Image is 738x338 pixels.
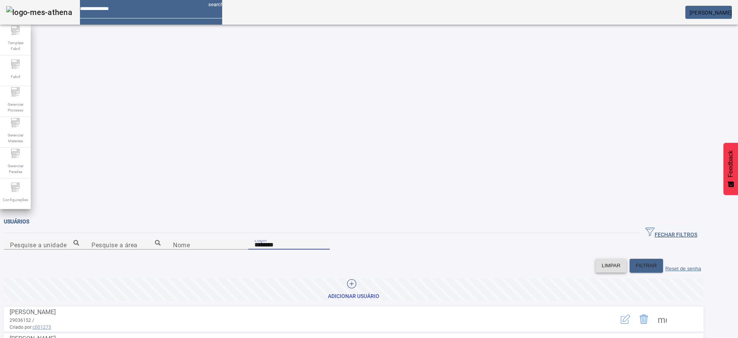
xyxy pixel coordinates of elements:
mat-label: Nome [173,241,190,248]
span: Gerenciar Materiais [4,130,27,146]
span: Usuários [4,218,29,225]
span: Fabril [8,72,22,82]
span: FECHAR FILTROS [645,227,697,239]
button: LIMPAR [595,259,627,273]
span: Gerenciar Paradas [4,161,27,177]
span: Gerenciar Processo [4,99,27,115]
mat-label: Pesquise a unidade [10,241,66,248]
span: Feedback [727,150,734,177]
button: Reset de senha [663,259,703,273]
button: FECHAR FILTROS [639,226,703,240]
span: 29036152 / [10,318,34,323]
button: Mais [653,310,672,328]
button: Feedback - Mostrar pesquisa [723,143,738,195]
span: Criado por: [10,324,586,331]
img: logo-mes-athena [6,6,72,18]
mat-label: Login [254,237,267,242]
button: Adicionar Usuário [4,278,703,301]
span: FILTRAR [636,262,657,270]
input: Number [91,240,161,250]
span: [PERSON_NAME] [690,10,732,16]
button: FILTRAR [630,259,663,273]
button: Delete [635,310,653,328]
span: Configurações [0,195,30,205]
span: c001273 [33,325,51,330]
span: LIMPAR [602,262,620,270]
span: [PERSON_NAME] [10,308,56,316]
input: Number [10,240,79,250]
div: Adicionar Usuário [328,293,379,300]
label: Reset de senha [665,266,701,271]
span: Template Fabril [4,38,27,54]
mat-label: Pesquise a área [91,241,138,248]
